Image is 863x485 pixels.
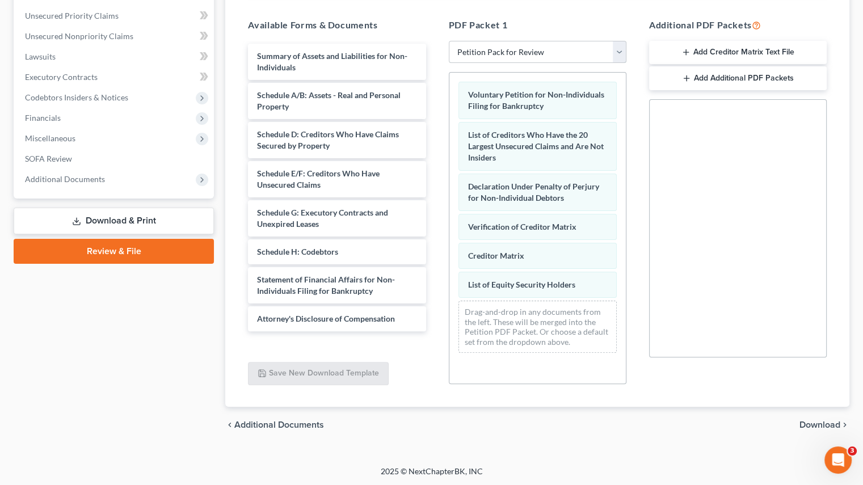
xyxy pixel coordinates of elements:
[649,18,827,32] h5: Additional PDF Packets
[25,154,72,163] span: SOFA Review
[25,72,98,82] span: Executory Contracts
[25,52,56,61] span: Lawsuits
[248,18,426,32] h5: Available Forms & Documents
[799,420,849,429] button: Download chevron_right
[468,182,599,203] span: Declaration Under Penalty of Perjury for Non-Individual Debtors
[14,239,214,264] a: Review & File
[25,31,133,41] span: Unsecured Nonpriority Claims
[257,51,407,72] span: Summary of Assets and Liabilities for Non-Individuals
[257,129,399,150] span: Schedule D: Creditors Who Have Claims Secured by Property
[25,11,119,20] span: Unsecured Priority Claims
[799,420,840,429] span: Download
[257,275,395,296] span: Statement of Financial Affairs for Non-Individuals Filing for Bankruptcy
[225,420,234,429] i: chevron_left
[25,92,128,102] span: Codebtors Insiders & Notices
[25,113,61,123] span: Financials
[840,420,849,429] i: chevron_right
[16,67,214,87] a: Executory Contracts
[16,47,214,67] a: Lawsuits
[649,41,827,65] button: Add Creditor Matrix Text File
[14,208,214,234] a: Download & Print
[649,66,827,90] button: Add Additional PDF Packets
[449,18,626,32] h5: PDF Packet 1
[225,420,324,429] a: chevron_left Additional Documents
[248,362,389,386] button: Save New Download Template
[468,130,604,162] span: List of Creditors Who Have the 20 Largest Unsecured Claims and Are Not Insiders
[824,446,852,474] iframe: Intercom live chat
[16,6,214,26] a: Unsecured Priority Claims
[848,446,857,456] span: 3
[234,420,324,429] span: Additional Documents
[468,90,604,111] span: Voluntary Petition for Non-Individuals Filing for Bankruptcy
[25,174,105,184] span: Additional Documents
[16,149,214,169] a: SOFA Review
[25,133,75,143] span: Miscellaneous
[468,280,575,289] span: List of Equity Security Holders
[16,26,214,47] a: Unsecured Nonpriority Claims
[257,168,380,189] span: Schedule E/F: Creditors Who Have Unsecured Claims
[468,251,524,260] span: Creditor Matrix
[458,301,617,353] div: Drag-and-drop in any documents from the left. These will be merged into the Petition PDF Packet. ...
[257,90,401,111] span: Schedule A/B: Assets - Real and Personal Property
[257,208,388,229] span: Schedule G: Executory Contracts and Unexpired Leases
[468,222,576,231] span: Verification of Creditor Matrix
[257,247,338,256] span: Schedule H: Codebtors
[257,314,395,323] span: Attorney's Disclosure of Compensation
